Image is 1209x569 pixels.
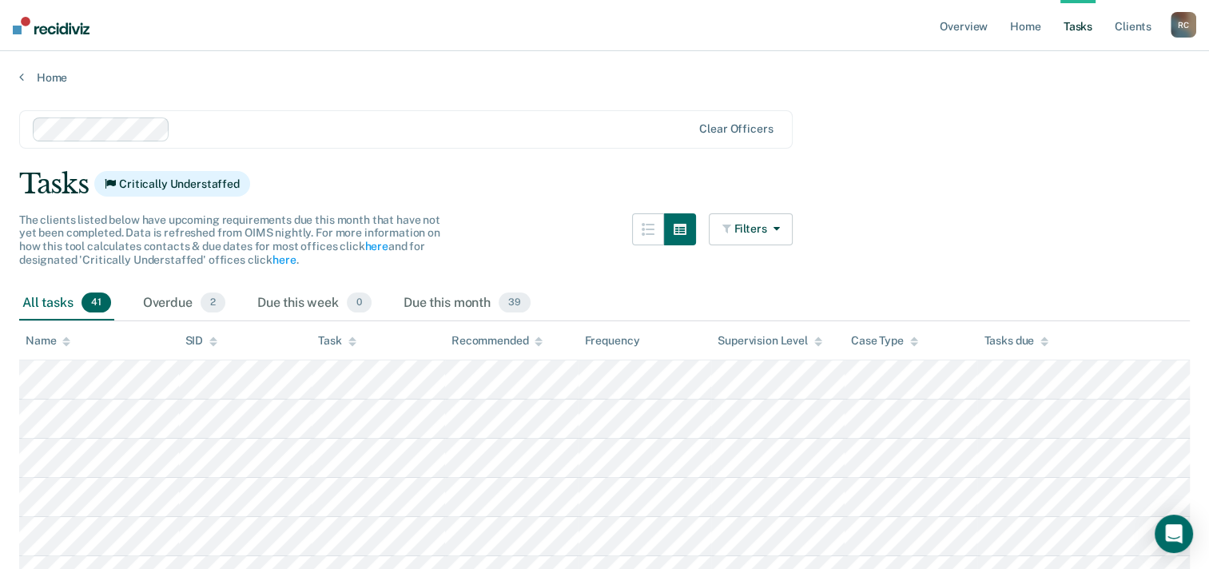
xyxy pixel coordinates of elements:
[140,286,229,321] div: Overdue2
[19,286,114,321] div: All tasks41
[451,334,543,348] div: Recommended
[318,334,356,348] div: Task
[201,292,225,313] span: 2
[19,213,440,266] span: The clients listed below have upcoming requirements due this month that have not yet been complet...
[82,292,111,313] span: 41
[400,286,534,321] div: Due this month39
[699,122,773,136] div: Clear officers
[851,334,918,348] div: Case Type
[94,171,250,197] span: Critically Understaffed
[13,17,89,34] img: Recidiviz
[984,334,1048,348] div: Tasks due
[185,334,218,348] div: SID
[1155,515,1193,553] div: Open Intercom Messenger
[1171,12,1196,38] div: R C
[585,334,640,348] div: Frequency
[347,292,372,313] span: 0
[1171,12,1196,38] button: RC
[19,70,1190,85] a: Home
[272,253,296,266] a: here
[718,334,822,348] div: Supervision Level
[499,292,531,313] span: 39
[254,286,375,321] div: Due this week0
[364,240,388,253] a: here
[26,334,70,348] div: Name
[709,213,793,245] button: Filters
[19,168,1190,201] div: Tasks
